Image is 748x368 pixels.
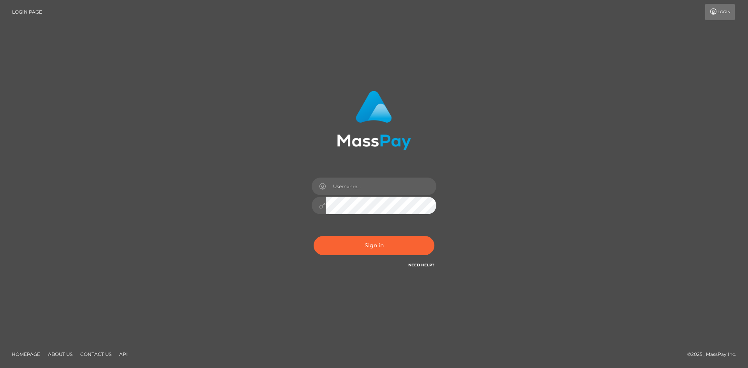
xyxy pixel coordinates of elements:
a: About Us [45,348,76,360]
a: Homepage [9,348,43,360]
input: Username... [326,178,436,195]
button: Sign in [314,236,434,255]
a: API [116,348,131,360]
a: Login Page [12,4,42,20]
a: Login [705,4,735,20]
img: MassPay Login [337,91,411,150]
a: Contact Us [77,348,115,360]
a: Need Help? [408,262,434,268]
div: © 2025 , MassPay Inc. [687,350,742,359]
